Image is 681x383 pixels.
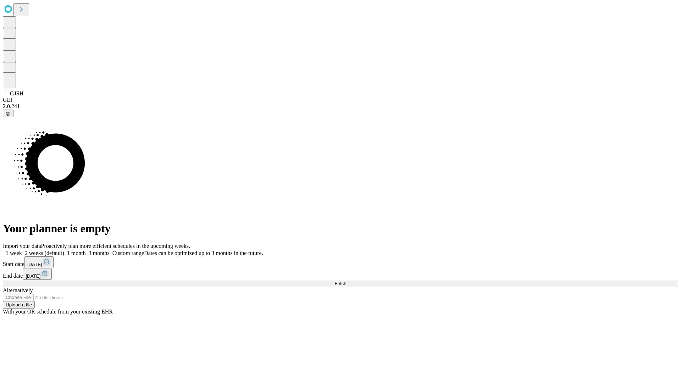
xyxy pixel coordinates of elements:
div: End date [3,268,678,280]
span: Fetch [334,281,346,286]
span: @ [6,111,11,116]
button: Upload a file [3,301,35,309]
button: @ [3,110,13,117]
button: [DATE] [24,256,54,268]
span: [DATE] [26,273,40,279]
span: Import your data [3,243,41,249]
span: Dates can be optimized up to 3 months in the future. [144,250,263,256]
button: [DATE] [23,268,52,280]
span: 1 week [6,250,22,256]
h1: Your planner is empty [3,222,678,235]
span: Proactively plan more efficient schedules in the upcoming weeks. [41,243,190,249]
span: 3 months [89,250,110,256]
span: 1 month [67,250,86,256]
span: Custom range [112,250,144,256]
span: Alternatively [3,287,33,293]
div: 2.0.241 [3,103,678,110]
span: With your OR schedule from your existing EHR [3,309,113,315]
button: Fetch [3,280,678,287]
span: [DATE] [27,262,42,267]
span: GJSH [10,90,23,96]
span: 2 weeks (default) [25,250,64,256]
div: Start date [3,256,678,268]
div: GEI [3,97,678,103]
